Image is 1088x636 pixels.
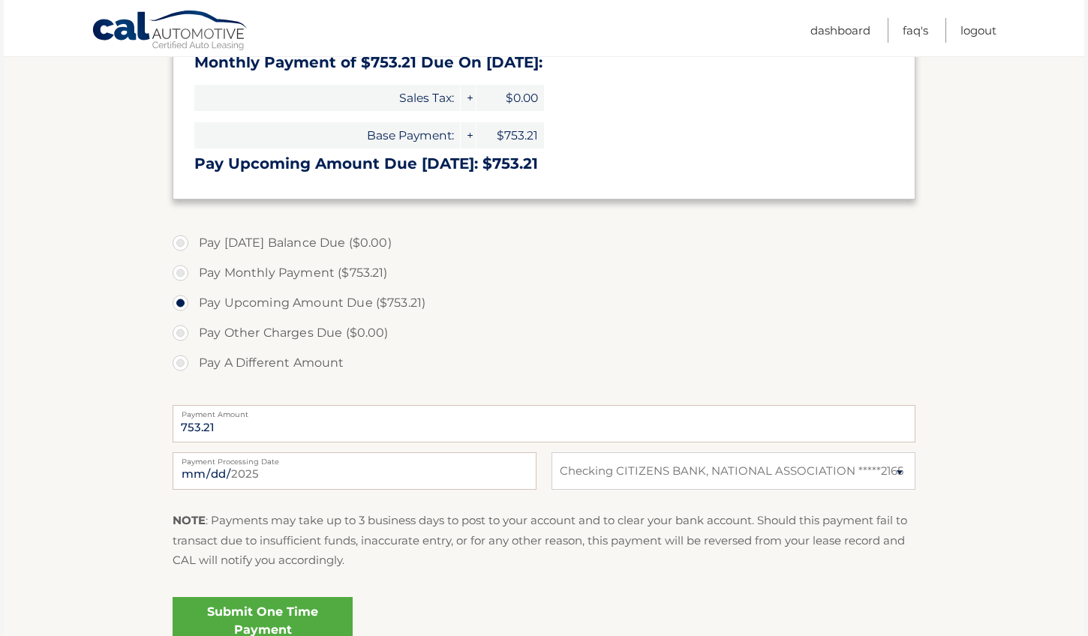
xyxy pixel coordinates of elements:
a: Cal Automotive [92,10,249,53]
span: $753.21 [476,122,544,148]
input: Payment Amount [173,405,915,442]
strong: NOTE [173,513,206,527]
span: Sales Tax: [194,85,460,111]
label: Payment Amount [173,405,915,417]
span: $0.00 [476,85,544,111]
h3: Monthly Payment of $753.21 Due On [DATE]: [194,53,894,72]
label: Pay Other Charges Due ($0.00) [173,318,915,348]
a: FAQ's [903,18,928,43]
input: Payment Date [173,452,536,490]
p: : Payments may take up to 3 business days to post to your account and to clear your bank account.... [173,511,915,570]
label: Pay Upcoming Amount Due ($753.21) [173,288,915,318]
span: + [461,122,476,148]
span: + [461,85,476,111]
label: Pay A Different Amount [173,348,915,378]
span: Base Payment: [194,122,460,148]
a: Dashboard [810,18,870,43]
label: Payment Processing Date [173,452,536,464]
label: Pay Monthly Payment ($753.21) [173,258,915,288]
label: Pay [DATE] Balance Due ($0.00) [173,228,915,258]
h3: Pay Upcoming Amount Due [DATE]: $753.21 [194,154,894,173]
a: Logout [960,18,996,43]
